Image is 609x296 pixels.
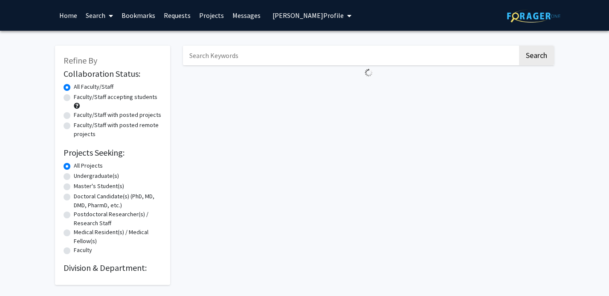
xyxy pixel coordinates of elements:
[573,258,603,290] iframe: Chat
[74,171,119,180] label: Undergraduate(s)
[64,148,162,158] h2: Projects Seeking:
[64,55,97,66] span: Refine By
[74,82,113,91] label: All Faculty/Staff
[183,80,554,100] nav: Page navigation
[519,46,554,65] button: Search
[195,0,228,30] a: Projects
[183,46,518,65] input: Search Keywords
[74,161,103,170] label: All Projects
[74,110,161,119] label: Faculty/Staff with posted projects
[74,210,162,228] label: Postdoctoral Researcher(s) / Research Staff
[228,0,265,30] a: Messages
[74,228,162,246] label: Medical Resident(s) / Medical Fellow(s)
[74,192,162,210] label: Doctoral Candidate(s) (PhD, MD, DMD, PharmD, etc.)
[74,121,162,139] label: Faculty/Staff with posted remote projects
[159,0,195,30] a: Requests
[55,0,81,30] a: Home
[81,0,117,30] a: Search
[507,9,560,23] img: ForagerOne Logo
[273,11,344,20] span: [PERSON_NAME] Profile
[64,263,162,273] h2: Division & Department:
[361,65,376,80] img: Loading
[74,93,157,102] label: Faculty/Staff accepting students
[74,246,92,255] label: Faculty
[74,182,124,191] label: Master's Student(s)
[117,0,159,30] a: Bookmarks
[64,69,162,79] h2: Collaboration Status:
